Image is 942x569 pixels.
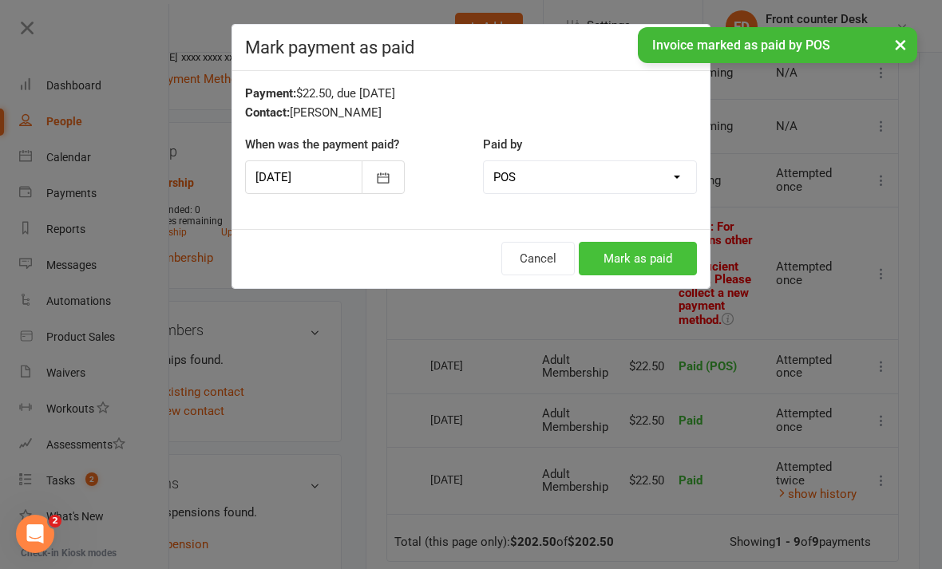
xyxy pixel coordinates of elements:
[886,27,915,61] button: ×
[49,515,61,528] span: 2
[501,242,575,275] button: Cancel
[638,27,917,63] div: Invoice marked as paid by POS
[579,242,697,275] button: Mark as paid
[245,86,296,101] strong: Payment:
[245,84,697,103] div: $22.50, due [DATE]
[245,135,399,154] label: When was the payment paid?
[483,135,522,154] label: Paid by
[245,105,290,120] strong: Contact:
[16,515,54,553] iframe: Intercom live chat
[245,103,697,122] div: [PERSON_NAME]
